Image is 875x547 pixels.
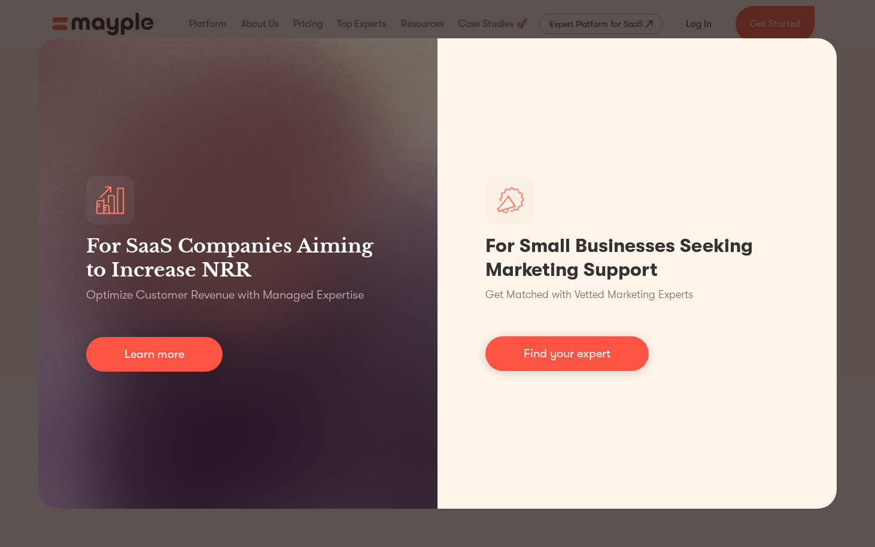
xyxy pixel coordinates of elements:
p: Get Matched with Vetted Marketing Experts [485,287,693,303]
h3: For SaaS Companies Aiming to Increase NRR [86,234,390,282]
a: Find your expert [485,336,649,371]
h1: For Small Businesses Seeking Marketing Support [485,234,789,282]
p: Optimize Customer Revenue with Managed Expertise [86,287,364,303]
a: Learn more [86,337,223,372]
